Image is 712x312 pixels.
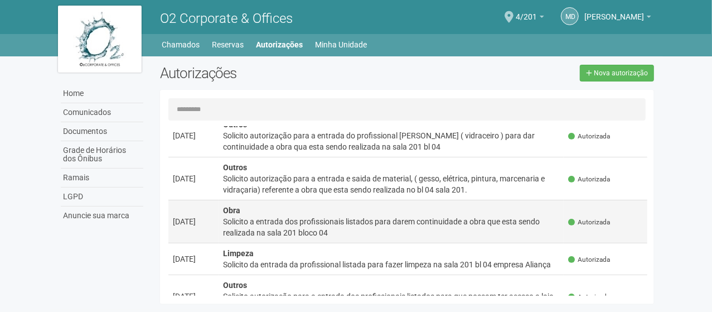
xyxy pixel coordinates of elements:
[594,69,648,77] span: Nova autorização
[173,216,214,227] div: [DATE]
[223,216,560,238] div: Solicito a entrada dos profissionais listados para darem continuidade a obra que esta sendo reali...
[61,188,143,207] a: LGPD
[316,37,367,52] a: Minha Unidade
[223,163,247,172] strong: Outros
[584,14,651,23] a: [PERSON_NAME]
[223,259,560,270] div: Solicito da entrada da profissional listada para fazer limpeza na sala 201 bl 04 empresa Aliança
[61,141,143,169] a: Grade de Horários dos Ônibus
[61,103,143,122] a: Comunicados
[223,130,560,152] div: Solicito autorização para a entrada do profissional [PERSON_NAME] ( vidraceiro ) para dar continu...
[256,37,303,52] a: Autorizações
[223,120,247,129] strong: Outros
[223,206,240,215] strong: Obra
[568,292,610,302] span: Autorizada
[212,37,244,52] a: Reservas
[580,65,654,81] a: Nova autorização
[223,173,560,195] div: Solicito autorização para a entrada e saida de material, ( gesso, elétrica, pintura, marcenaria e...
[173,253,214,265] div: [DATE]
[516,2,537,21] span: 4/201
[568,255,610,265] span: Autorizada
[223,281,247,290] strong: Outros
[61,122,143,141] a: Documentos
[223,249,254,258] strong: Limpeza
[162,37,200,52] a: Chamados
[568,175,610,184] span: Autorizada
[584,2,644,21] span: Marcelo de Andrade Ferreira
[173,130,214,141] div: [DATE]
[516,14,544,23] a: 4/201
[561,7,579,25] a: Md
[568,218,610,227] span: Autorizada
[58,6,142,73] img: logo.jpg
[61,169,143,188] a: Ramais
[61,84,143,103] a: Home
[160,65,399,81] h2: Autorizações
[173,291,214,302] div: [DATE]
[173,173,214,184] div: [DATE]
[160,11,293,26] span: O2 Corporate & Offices
[568,132,610,141] span: Autorizada
[61,207,143,225] a: Anuncie sua marca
